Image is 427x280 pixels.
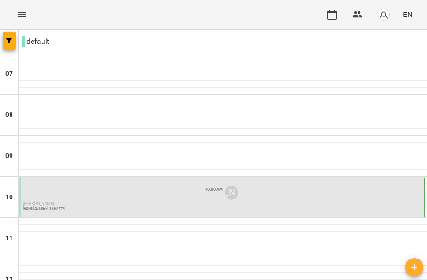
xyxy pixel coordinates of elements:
h6: 11 [5,233,13,243]
span: [PERSON_NAME] [23,201,54,206]
button: EN [399,6,416,23]
h6: 07 [5,69,13,79]
label: 10:00 AM [205,186,223,193]
span: EN [403,10,412,19]
p: default [22,36,49,47]
h6: 09 [5,151,13,161]
h6: 08 [5,110,13,120]
button: Add lesson [405,258,423,276]
div: Возняк Анастасія Юріївна [225,186,238,200]
p: індивідуальні заняття [23,206,65,211]
h6: 10 [5,192,13,202]
img: avatar_s.png [377,8,390,21]
button: Menu [11,4,33,26]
